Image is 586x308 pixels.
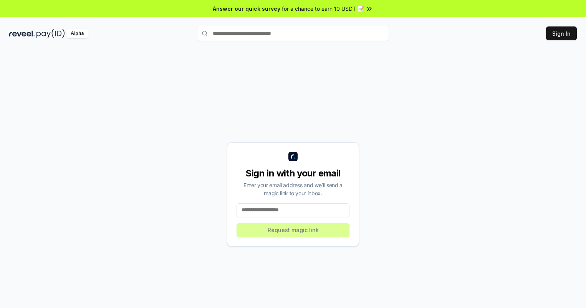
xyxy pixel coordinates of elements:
span: Answer our quick survey [213,5,280,13]
img: logo_small [288,152,298,161]
span: for a chance to earn 10 USDT 📝 [282,5,364,13]
img: pay_id [36,29,65,38]
div: Enter your email address and we’ll send a magic link to your inbox. [237,181,349,197]
img: reveel_dark [9,29,35,38]
div: Alpha [66,29,88,38]
button: Sign In [546,26,577,40]
div: Sign in with your email [237,167,349,180]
